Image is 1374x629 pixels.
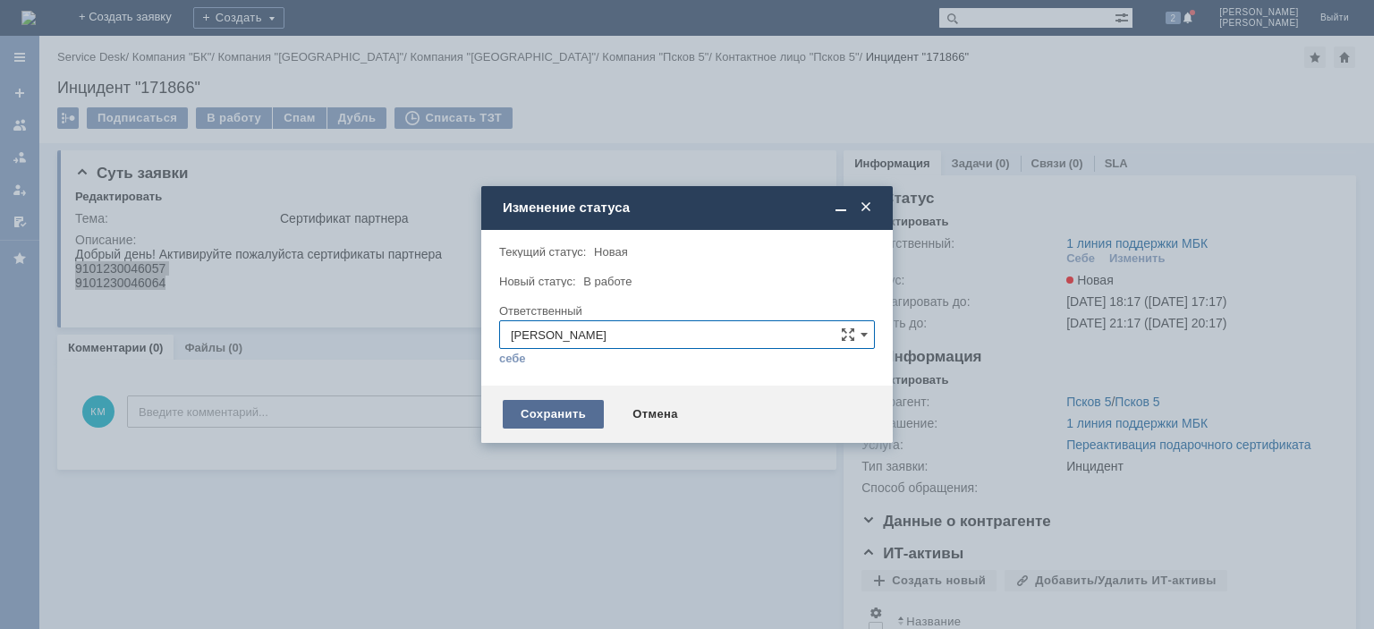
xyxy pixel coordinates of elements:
[499,305,871,317] div: Ответственный
[499,245,586,259] label: Текущий статус:
[583,275,632,288] span: В работе
[499,275,576,288] label: Новый статус:
[857,200,875,216] span: Закрыть
[832,200,850,216] span: Свернуть (Ctrl + M)
[503,200,875,216] div: Изменение статуса
[594,245,628,259] span: Новая
[841,327,855,342] span: Сложная форма
[499,352,526,366] a: себе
